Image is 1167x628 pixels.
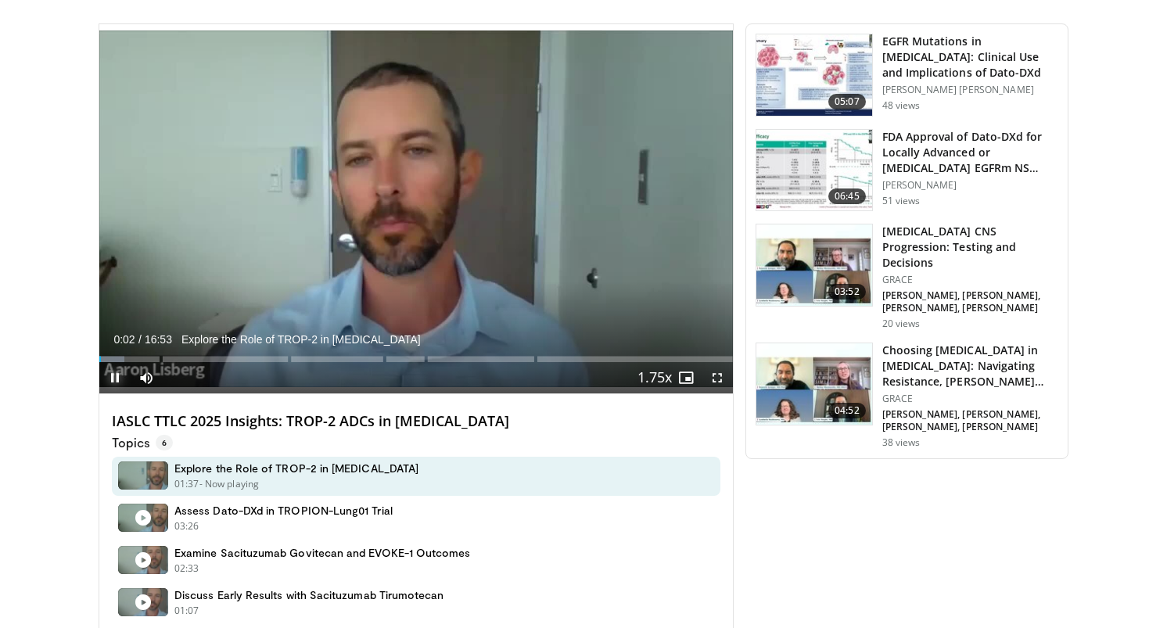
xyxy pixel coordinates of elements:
p: 51 views [882,195,921,207]
span: 06:45 [828,188,866,204]
span: 16:53 [145,333,172,346]
p: GRACE [882,393,1058,405]
p: - Now playing [199,477,260,491]
p: [PERSON_NAME] [882,179,1058,192]
p: GRACE [882,274,1058,286]
h4: Discuss Early Results with Sacituzumab Tirumotecan [174,588,444,602]
img: 0158e7fa-2627-4cfe-b5fe-6be0453ea8c5.150x105_q85_crop-smart_upscale.jpg [756,224,872,306]
h4: Explore the Role of TROP-2 in [MEDICAL_DATA] [174,461,418,475]
p: [PERSON_NAME], [PERSON_NAME], [PERSON_NAME], [PERSON_NAME] [882,408,1058,433]
img: bbe4b304-f65a-4e0c-84cf-96cb1ddf056b.150x105_q85_crop-smart_upscale.jpg [756,34,872,116]
a: 04:52 Choosing [MEDICAL_DATA] in [MEDICAL_DATA]: Navigating Resistance, [PERSON_NAME]… GRACE [PER... [756,343,1058,449]
span: 03:52 [828,284,866,300]
a: 05:07 EGFR Mutations in [MEDICAL_DATA]: Clinical Use and Implications of Dato-DXd [PERSON_NAME] [... [756,34,1058,117]
button: Playback Rate [639,362,670,393]
p: 01:37 [174,477,199,491]
h3: [MEDICAL_DATA] CNS Progression: Testing and Decisions [882,224,1058,271]
h4: IASLC TTLC 2025 Insights: TROP-2 ADCs in [MEDICAL_DATA] [112,413,720,430]
span: / [138,333,142,346]
p: 20 views [882,318,921,330]
p: 03:26 [174,519,199,533]
h3: Choosing [MEDICAL_DATA] in [MEDICAL_DATA]: Navigating Resistance, [PERSON_NAME]… [882,343,1058,389]
span: 6 [156,435,173,450]
button: Mute [131,362,162,393]
div: Progress Bar [99,356,733,362]
p: [PERSON_NAME] [PERSON_NAME] [882,84,1058,96]
a: 03:52 [MEDICAL_DATA] CNS Progression: Testing and Decisions GRACE [PERSON_NAME], [PERSON_NAME], [... [756,224,1058,330]
button: Fullscreen [702,362,733,393]
img: fa951e3e-0dfc-4235-9170-daa1ccd10d37.150x105_q85_crop-smart_upscale.jpg [756,343,872,425]
p: [PERSON_NAME], [PERSON_NAME], [PERSON_NAME], [PERSON_NAME] [882,289,1058,314]
span: 0:02 [113,333,135,346]
video-js: Video Player [99,24,733,394]
span: 05:07 [828,94,866,109]
button: Enable picture-in-picture mode [670,362,702,393]
h4: Assess Dato-DXd in TROPION-Lung01 Trial [174,504,393,518]
span: 04:52 [828,403,866,418]
h3: EGFR Mutations in [MEDICAL_DATA]: Clinical Use and Implications of Dato-DXd [882,34,1058,81]
p: 48 views [882,99,921,112]
span: Explore the Role of TROP-2 in [MEDICAL_DATA] [181,332,421,346]
p: 38 views [882,436,921,449]
a: 06:45 FDA Approval of Dato-DXd for Locally Advanced or [MEDICAL_DATA] EGFRm NS… [PERSON_NAME] 51 ... [756,129,1058,212]
button: Pause [99,362,131,393]
h4: Examine Sacituzumab Govitecan and EVOKE-1 Outcomes [174,546,471,560]
p: Topics [112,435,173,450]
p: 02:33 [174,562,199,576]
p: 01:07 [174,604,199,618]
img: 7cbb2a45-6ecb-4c95-a922-6f62e21b2215.150x105_q85_crop-smart_upscale.jpg [756,130,872,211]
h3: FDA Approval of Dato-DXd for Locally Advanced or [MEDICAL_DATA] EGFRm NS… [882,129,1058,176]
